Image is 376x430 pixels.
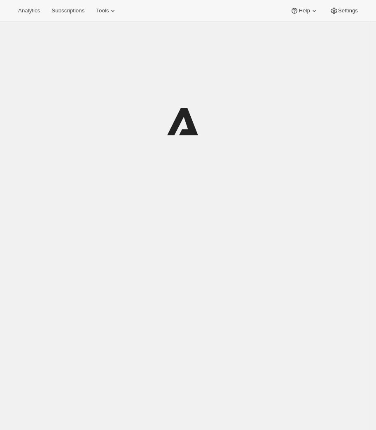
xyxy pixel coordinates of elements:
[18,7,40,14] span: Analytics
[91,5,122,17] button: Tools
[285,5,323,17] button: Help
[299,7,310,14] span: Help
[13,5,45,17] button: Analytics
[338,7,358,14] span: Settings
[96,7,109,14] span: Tools
[47,5,89,17] button: Subscriptions
[325,5,363,17] button: Settings
[51,7,84,14] span: Subscriptions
